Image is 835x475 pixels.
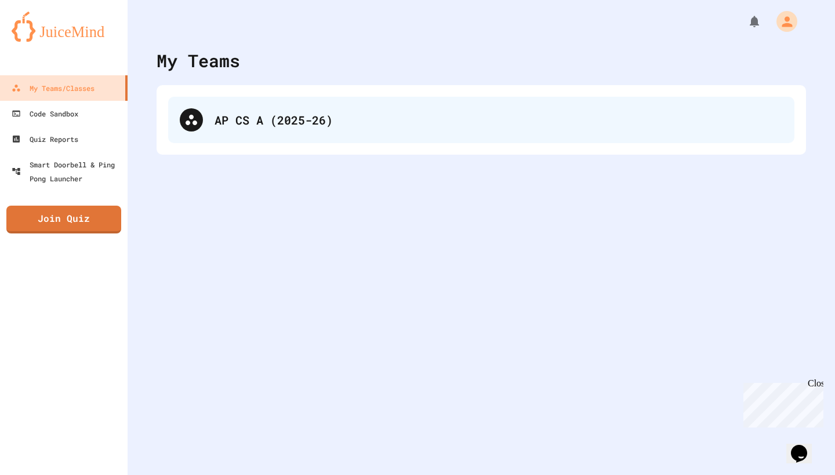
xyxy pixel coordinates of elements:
[12,12,116,42] img: logo-orange.svg
[6,206,121,233] a: Join Quiz
[168,97,794,143] div: AP CS A (2025-26)
[786,429,823,463] iframe: chat widget
[12,107,78,120] div: Code Sandbox
[726,12,764,31] div: My Notifications
[5,5,80,74] div: Chat with us now!Close
[12,158,123,185] div: Smart Doorbell & Ping Pong Launcher
[764,8,800,35] div: My Account
[215,111,783,129] div: AP CS A (2025-26)
[12,81,95,95] div: My Teams/Classes
[12,132,78,146] div: Quiz Reports
[739,378,823,427] iframe: chat widget
[157,47,240,74] div: My Teams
